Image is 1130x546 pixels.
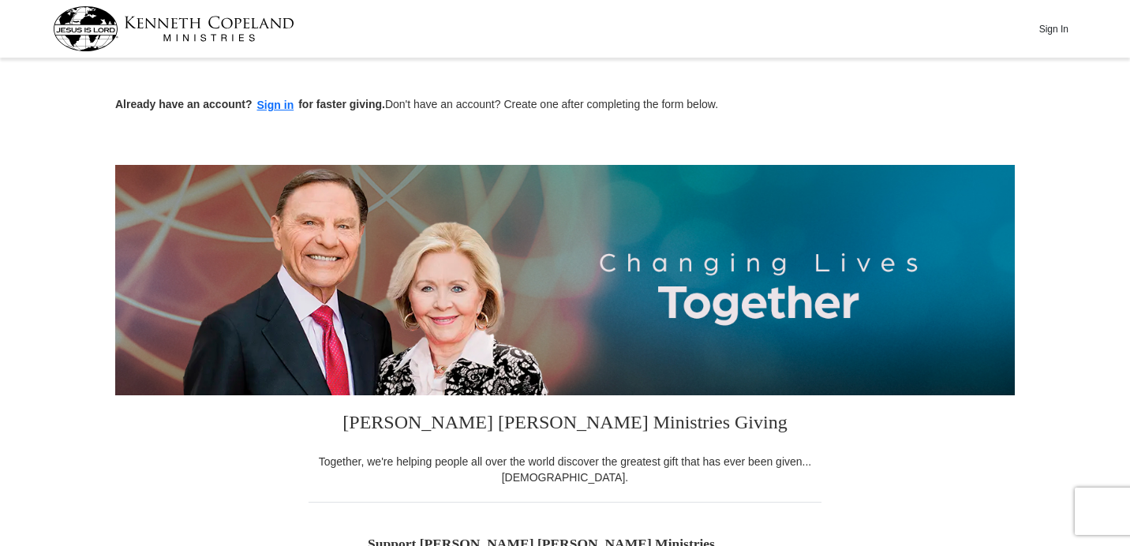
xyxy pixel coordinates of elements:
[253,96,299,114] button: Sign in
[1030,17,1077,41] button: Sign In
[309,454,821,485] div: Together, we're helping people all over the world discover the greatest gift that has ever been g...
[115,96,1015,114] p: Don't have an account? Create one after completing the form below.
[115,98,385,110] strong: Already have an account? for faster giving.
[309,395,821,454] h3: [PERSON_NAME] [PERSON_NAME] Ministries Giving
[53,6,294,51] img: kcm-header-logo.svg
